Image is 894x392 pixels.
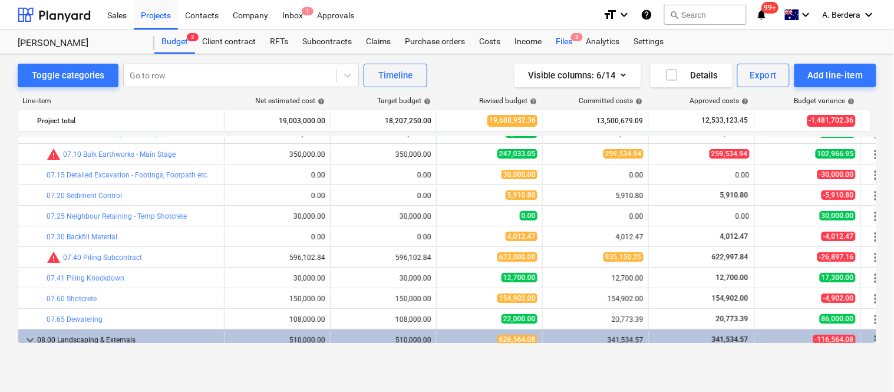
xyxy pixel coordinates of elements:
span: 5,910.80 [719,191,750,199]
span: More actions [869,147,883,162]
span: 12,533,123.45 [701,116,750,126]
div: 0.00 [335,171,431,179]
button: Timeline [364,64,427,87]
button: Search [664,5,747,25]
span: 935,150.25 [603,252,644,262]
div: Export [750,68,777,83]
span: 622,997.84 [711,253,750,261]
a: 07.10 Bulk Earthworks - Main Stage [63,150,176,159]
span: 154,902.00 [497,294,537,303]
div: 30,000.00 [229,212,325,220]
div: Revised budget [479,97,537,105]
div: 0.00 [654,171,750,179]
div: 13,500,679.09 [547,111,644,130]
a: Income [507,30,549,54]
span: 30,000.00 [502,170,537,179]
a: Budget3 [154,30,195,54]
span: More actions [869,312,883,327]
div: 18,207,250.00 [335,111,431,130]
a: 07.15 Detailed Excavation - Footings, Footpath etc. [47,171,209,179]
div: Subcontracts [295,30,359,54]
div: Visible columns : 6/14 [529,68,627,83]
span: More actions [869,168,883,182]
a: Client contract [195,30,263,54]
i: keyboard_arrow_down [617,8,631,22]
span: 247,033.05 [497,149,537,159]
span: Committed costs exceed revised budget [47,147,61,162]
div: Toggle categories [32,68,104,83]
div: Add line-item [807,68,863,83]
div: Details [665,68,718,83]
div: 4,012.47 [547,233,644,241]
span: keyboard_arrow_down [23,333,37,347]
div: RFTs [263,30,295,54]
span: 259,534.94 [710,149,750,159]
div: 0.00 [654,212,750,220]
div: Project total [37,111,219,130]
div: 08.00 Landscaping & Externals [37,331,219,350]
span: 154,902.00 [711,294,750,302]
span: 99+ [762,2,779,14]
div: 19,003,000.00 [229,111,325,130]
button: Export [737,64,790,87]
span: 5,910.80 [506,190,537,200]
span: 12,700.00 [715,274,750,282]
span: 3 [571,33,583,41]
span: Committed costs exceed revised budget [47,251,61,265]
span: More actions [869,251,883,265]
div: 108,000.00 [229,315,325,324]
button: Add line-item [794,64,876,87]
a: Files3 [549,30,579,54]
a: Analytics [579,30,627,54]
span: -116,564.08 [813,335,856,344]
span: help [421,98,431,105]
div: 0.00 [229,233,325,241]
a: Purchase orders [398,30,472,54]
span: 102,966.95 [816,149,856,159]
span: More actions [869,230,883,244]
span: 3 [187,33,199,41]
a: 07.25 Neighbour Retaining - Temp Shotcrete [47,212,187,220]
span: 12,700.00 [502,273,537,282]
span: 20,773.39 [715,315,750,323]
div: 510,000.00 [229,336,325,344]
div: Timeline [378,68,413,83]
div: 596,102.84 [335,253,431,262]
span: More actions [869,271,883,285]
span: -1,481,702.36 [807,115,856,126]
button: Visible columns:6/14 [514,64,641,87]
div: Net estimated cost [255,97,325,105]
span: 19,688,952.36 [487,115,537,126]
a: 07.41 Piling Knockdown [47,274,124,282]
span: -5,910.80 [822,190,856,200]
span: 17,300.00 [820,273,856,282]
span: 259,534.94 [603,149,644,159]
div: 596,102.84 [229,253,325,262]
div: 341,534.57 [547,336,644,344]
a: Claims [359,30,398,54]
div: 0.00 [335,192,431,200]
a: 07.40 Piling Subcontract [63,253,142,262]
div: 108,000.00 [335,315,431,324]
span: -30,000.00 [817,170,856,179]
button: Toggle categories [18,64,118,87]
span: help [634,98,643,105]
div: 350,000.00 [335,150,431,159]
span: 623,000.00 [497,252,537,262]
span: 626,564.08 [497,335,537,344]
a: Costs [472,30,507,54]
div: Budget variance [794,97,855,105]
span: More actions [869,114,883,128]
i: format_size [603,8,617,22]
span: More actions [869,292,883,306]
div: Committed costs [579,97,643,105]
a: 07.30 Backfill Material [47,233,117,241]
span: 0.00 [520,211,537,220]
div: Target budget [377,97,431,105]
